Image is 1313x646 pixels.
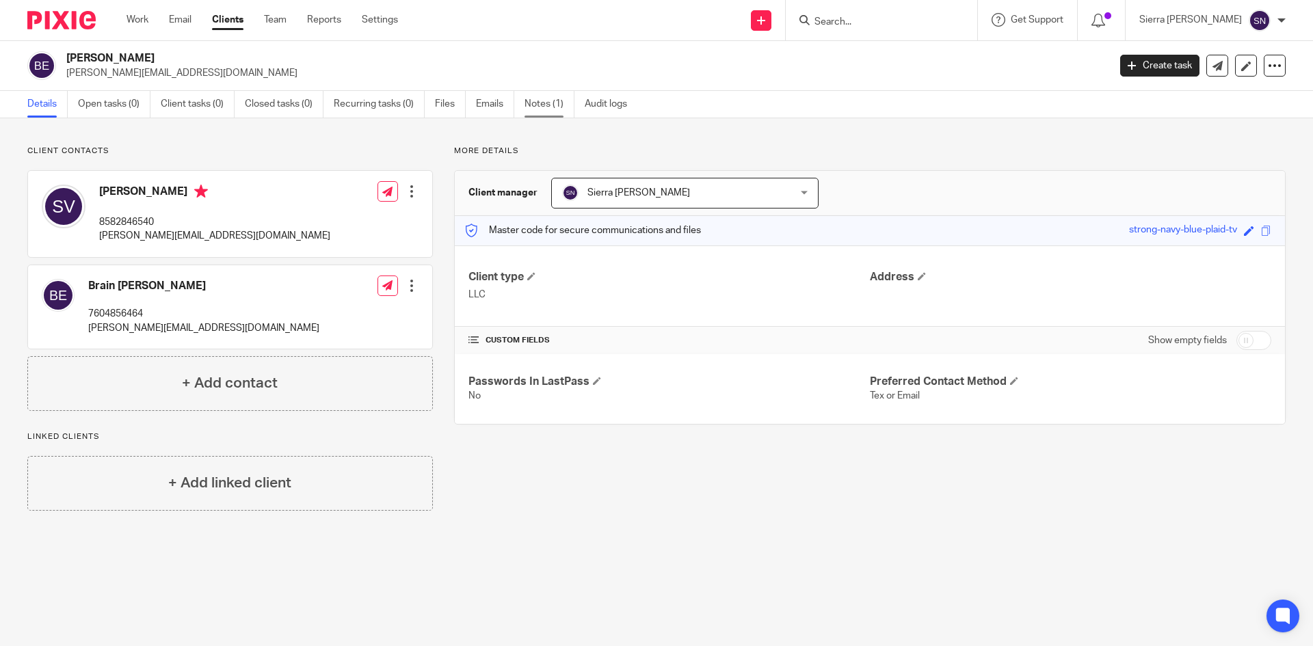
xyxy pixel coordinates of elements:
[465,224,701,237] p: Master code for secure communications and files
[585,91,637,118] a: Audit logs
[435,91,466,118] a: Files
[1148,334,1227,347] label: Show empty fields
[562,185,579,201] img: svg%3E
[468,391,481,401] span: No
[870,270,1271,284] h4: Address
[264,13,287,27] a: Team
[27,431,433,442] p: Linked clients
[307,13,341,27] a: Reports
[245,91,323,118] a: Closed tasks (0)
[870,391,920,401] span: Tex or Email
[813,16,936,29] input: Search
[476,91,514,118] a: Emails
[468,186,538,200] h3: Client manager
[587,188,690,198] span: Sierra [PERSON_NAME]
[99,229,330,243] p: [PERSON_NAME][EMAIL_ADDRESS][DOMAIN_NAME]
[27,146,433,157] p: Client contacts
[468,288,870,301] p: LLC
[99,215,330,229] p: 8582846540
[212,13,243,27] a: Clients
[1120,55,1199,77] a: Create task
[870,375,1271,389] h4: Preferred Contact Method
[169,13,191,27] a: Email
[1139,13,1242,27] p: Sierra [PERSON_NAME]
[66,66,1100,80] p: [PERSON_NAME][EMAIL_ADDRESS][DOMAIN_NAME]
[88,307,319,321] p: 7604856464
[1249,10,1271,31] img: svg%3E
[42,185,85,228] img: svg%3E
[88,279,319,293] h4: Brain [PERSON_NAME]
[27,11,96,29] img: Pixie
[161,91,235,118] a: Client tasks (0)
[334,91,425,118] a: Recurring tasks (0)
[362,13,398,27] a: Settings
[66,51,893,66] h2: [PERSON_NAME]
[525,91,574,118] a: Notes (1)
[27,51,56,80] img: svg%3E
[1129,223,1237,239] div: strong-navy-blue-plaid-tv
[454,146,1286,157] p: More details
[194,185,208,198] i: Primary
[99,185,330,202] h4: [PERSON_NAME]
[468,335,870,346] h4: CUSTOM FIELDS
[78,91,150,118] a: Open tasks (0)
[182,373,278,394] h4: + Add contact
[468,375,870,389] h4: Passwords In LastPass
[1011,15,1063,25] span: Get Support
[88,321,319,335] p: [PERSON_NAME][EMAIL_ADDRESS][DOMAIN_NAME]
[127,13,148,27] a: Work
[27,91,68,118] a: Details
[168,472,291,494] h4: + Add linked client
[468,270,870,284] h4: Client type
[42,279,75,312] img: svg%3E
